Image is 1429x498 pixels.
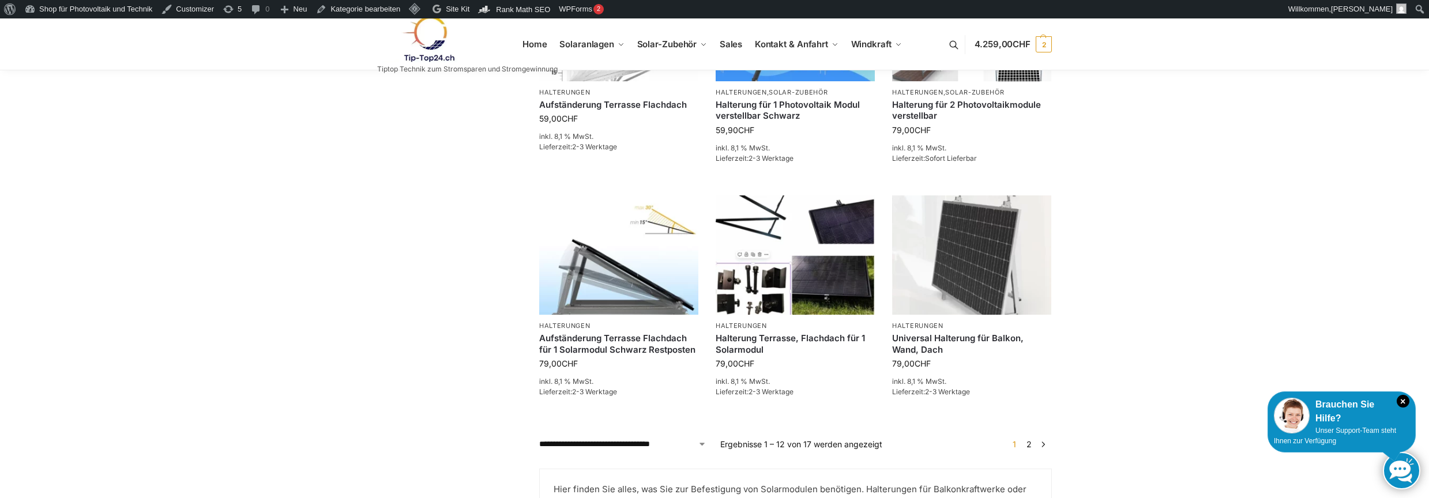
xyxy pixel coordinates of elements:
[555,18,629,70] a: Solaranlagen
[892,143,1051,153] p: inkl. 8,1 % MwSt.
[915,359,931,368] span: CHF
[716,376,875,387] p: inkl. 8,1 % MwSt.
[720,39,743,50] span: Sales
[738,125,754,135] span: CHF
[1039,438,1048,450] a: →
[716,333,875,355] a: Halterung Terrasse, Flachdach für 1 Solarmodul
[539,333,698,355] a: Aufständerung Terrasse Flachdach für 1 Solarmodul Schwarz Restposten
[539,131,698,142] p: inkl. 8,1 % MwSt.
[716,143,875,153] p: inkl. 8,1 % MwSt.
[377,16,478,62] img: Solaranlagen, Speicheranlagen und Energiesparprodukte
[892,333,1051,355] a: Universal Halterung für Balkon, Wand, Dach
[1397,395,1409,408] i: Schließen
[539,387,617,396] span: Lieferzeit:
[1036,36,1052,52] span: 2
[945,88,1004,96] a: Solar-Zubehör
[539,438,706,450] select: Shop-Reihenfolge
[593,4,604,14] div: 2
[738,359,754,368] span: CHF
[1396,3,1407,14] img: Benutzerbild von Rupert Spoddig
[562,359,578,368] span: CHF
[846,18,907,70] a: Windkraft
[1010,439,1019,449] span: Seite 1
[755,39,828,50] span: Kontakt & Anfahrt
[539,114,578,123] bdi: 59,00
[925,154,977,163] span: Sofort Lieferbar
[716,359,754,368] bdi: 79,00
[1274,427,1396,445] span: Unser Support-Team steht Ihnen zur Verfügung
[716,88,767,96] a: Halterungen
[720,438,882,450] p: Ergebnisse 1 – 12 von 17 werden angezeigt
[572,387,617,396] span: 2-3 Werktage
[539,195,698,315] img: Halterung-Terrasse Aufständerung
[915,125,931,135] span: CHF
[769,88,828,96] a: Solar-Zubehör
[892,322,943,330] a: Halterungen
[539,142,617,151] span: Lieferzeit:
[925,387,970,396] span: 2-3 Werktage
[714,18,747,70] a: Sales
[539,99,698,111] a: Aufständerung Terrasse Flachdach
[539,376,698,387] p: inkl. 8,1 % MwSt.
[892,125,931,135] bdi: 79,00
[377,66,558,73] p: Tiptop Technik zum Stromsparen und Stromgewinnung
[562,114,578,123] span: CHF
[637,39,697,50] span: Solar-Zubehör
[1331,5,1393,13] span: [PERSON_NAME]
[749,387,794,396] span: 2-3 Werktage
[716,195,875,315] img: Halterung Terrasse, Flachdach für 1 Solarmodul
[851,39,892,50] span: Windkraft
[539,322,591,330] a: Halterungen
[559,39,614,50] span: Solaranlagen
[446,5,469,13] span: Site Kit
[975,27,1052,62] a: 4.259,00CHF 2
[975,18,1052,71] nav: Cart contents
[975,39,1031,50] span: 4.259,00
[1024,439,1035,449] a: Seite 2
[892,359,931,368] bdi: 79,00
[1006,438,1052,450] nav: Produkt-Seitennummerierung
[892,99,1051,122] a: Halterung für 2 Photovoltaikmodule verstellbar
[539,88,591,96] a: Halterungen
[572,142,617,151] span: 2-3 Werktage
[892,195,1051,315] img: Befestigung Solarpaneele
[1274,398,1409,425] div: Brauchen Sie Hilfe?
[632,18,712,70] a: Solar-Zubehör
[539,359,578,368] bdi: 79,00
[716,154,794,163] span: Lieferzeit:
[716,88,875,97] p: ,
[892,387,970,396] span: Lieferzeit:
[749,154,794,163] span: 2-3 Werktage
[716,387,794,396] span: Lieferzeit:
[892,88,1051,97] p: ,
[1274,398,1310,433] img: Customer service
[716,125,754,135] bdi: 59,90
[496,5,550,14] span: Rank Math SEO
[750,18,843,70] a: Kontakt & Anfahrt
[1013,39,1031,50] span: CHF
[892,376,1051,387] p: inkl. 8,1 % MwSt.
[892,88,943,96] a: Halterungen
[716,322,767,330] a: Halterungen
[892,154,977,163] span: Lieferzeit:
[716,99,875,122] a: Halterung für 1 Photovoltaik Modul verstellbar Schwarz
